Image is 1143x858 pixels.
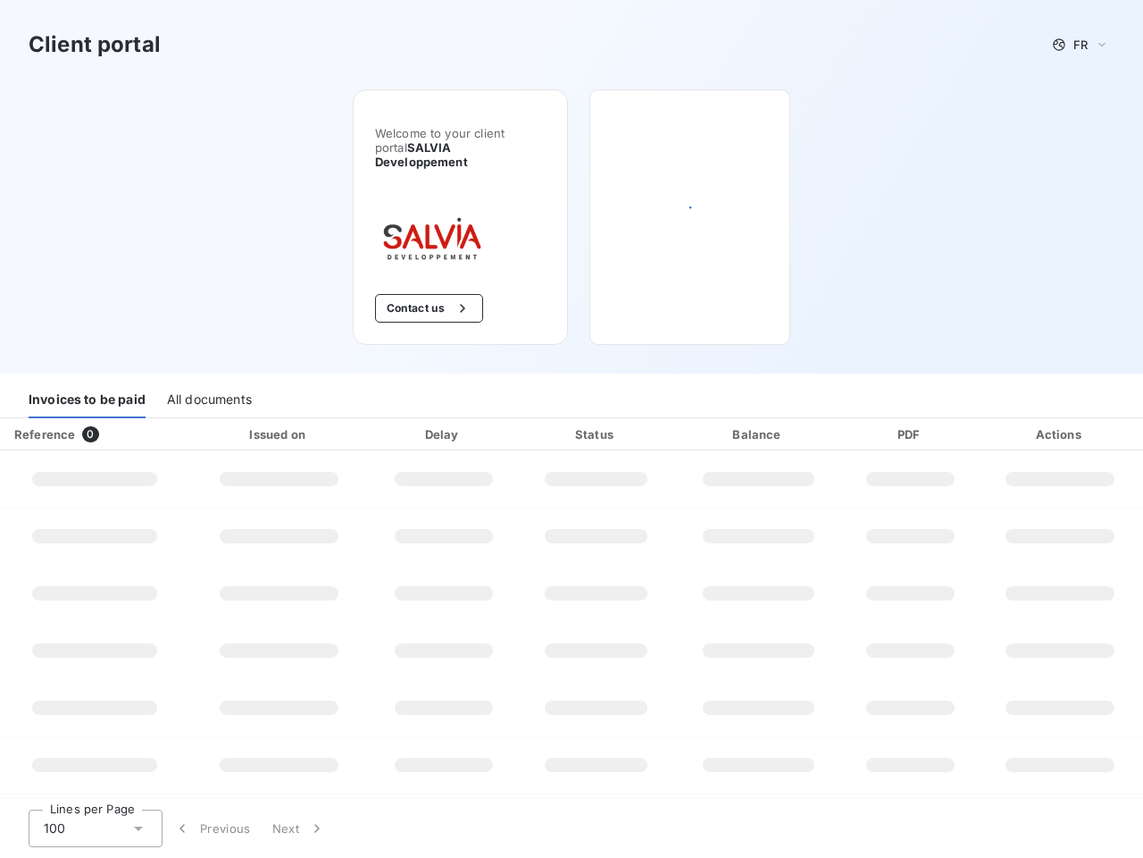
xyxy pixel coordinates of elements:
[375,212,489,265] img: Company logo
[262,810,337,847] button: Next
[167,381,252,418] div: All documents
[82,426,98,442] span: 0
[1073,38,1088,52] span: FR
[847,425,973,443] div: PDF
[375,294,483,323] button: Contact us
[980,425,1139,443] div: Actions
[44,820,65,837] span: 100
[678,425,840,443] div: Balance
[375,126,546,169] span: Welcome to your client portal
[14,427,75,442] div: Reference
[521,425,670,443] div: Status
[372,425,514,443] div: Delay
[163,810,262,847] button: Previous
[375,140,468,169] span: SALVIA Developpement
[193,425,365,443] div: Issued on
[29,381,146,418] div: Invoices to be paid
[29,29,161,61] h3: Client portal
